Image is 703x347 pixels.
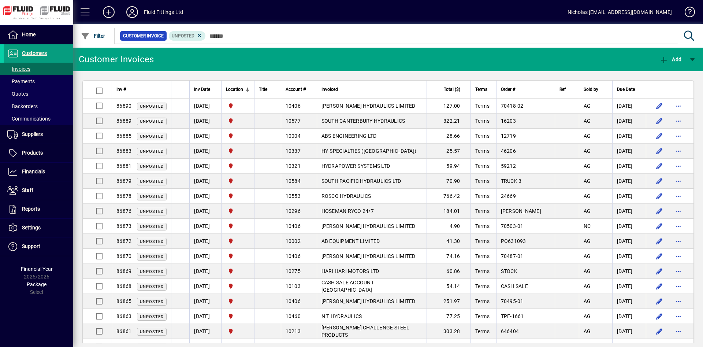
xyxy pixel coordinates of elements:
[140,194,164,199] span: Unposted
[116,313,131,319] span: 86863
[189,144,221,159] td: [DATE]
[584,313,591,319] span: AG
[584,208,591,214] span: AG
[475,163,490,169] span: Terms
[140,224,164,229] span: Unposted
[140,119,164,124] span: Unposted
[584,133,591,139] span: AG
[321,148,417,154] span: HY-SPECIALTIES ([GEOGRAPHIC_DATA])
[673,130,684,142] button: More options
[189,279,221,294] td: [DATE]
[321,223,416,229] span: [PERSON_NAME] HYDRAULICS LIMITED
[140,269,164,274] span: Unposted
[226,327,250,335] span: FLUID FITTINGS CHRISTCHURCH
[612,249,646,264] td: [DATE]
[226,237,250,245] span: FLUID FITTINGS CHRISTCHURCH
[501,118,516,124] span: 16203
[140,104,164,109] span: Unposted
[321,298,416,304] span: [PERSON_NAME] HYDRAULICS LIMITED
[116,298,131,304] span: 86865
[321,163,390,169] span: HYDRAPOWER SYSTEMS LTD
[286,313,301,319] span: 10460
[427,294,470,309] td: 251.97
[189,324,221,339] td: [DATE]
[140,179,164,184] span: Unposted
[673,250,684,262] button: More options
[654,295,665,307] button: Edit
[475,133,490,139] span: Terms
[612,324,646,339] td: [DATE]
[501,328,519,334] span: 646404
[501,268,517,274] span: STOCK
[659,56,681,62] span: Add
[116,133,131,139] span: 86885
[226,207,250,215] span: FLUID FITTINGS CHRISTCHURCH
[584,253,591,259] span: AG
[427,189,470,204] td: 766.42
[654,100,665,112] button: Edit
[427,249,470,264] td: 74.16
[226,85,250,93] div: Location
[259,85,276,93] div: Title
[475,298,490,304] span: Terms
[116,253,131,259] span: 86870
[612,189,646,204] td: [DATE]
[286,328,301,334] span: 10213
[226,222,250,230] span: FLUID FITTINGS CHRISTCHURCH
[189,234,221,249] td: [DATE]
[427,264,470,279] td: 60.86
[321,268,379,274] span: HARI HARI MOTORS LTD
[679,1,694,25] a: Knowledge Base
[612,219,646,234] td: [DATE]
[612,144,646,159] td: [DATE]
[501,313,524,319] span: TPE-1661
[673,205,684,217] button: More options
[654,325,665,337] button: Edit
[116,208,131,214] span: 86876
[321,178,401,184] span: SOUTH PACIFIC HYDRAULICS LTD
[321,253,416,259] span: [PERSON_NAME] HYDRAULICS LIMITED
[286,298,301,304] span: 10406
[568,6,672,18] div: Nicholas [EMAIL_ADDRESS][DOMAIN_NAME]
[226,192,250,200] span: FLUID FITTINGS CHRISTCHURCH
[654,115,665,127] button: Edit
[427,114,470,129] td: 322.21
[27,281,47,287] span: Package
[612,204,646,219] td: [DATE]
[612,279,646,294] td: [DATE]
[559,85,574,93] div: Ref
[4,237,73,256] a: Support
[226,252,250,260] span: FLUID FITTINGS CHRISTCHURCH
[259,85,267,93] span: Title
[475,193,490,199] span: Terms
[79,53,154,65] div: Customer Invoices
[584,298,591,304] span: AG
[617,85,635,93] span: Due Date
[612,114,646,129] td: [DATE]
[673,280,684,292] button: More options
[584,223,591,229] span: NC
[427,204,470,219] td: 184.01
[321,133,377,139] span: ABS ENGINEERING LTD
[286,283,301,289] span: 10103
[140,329,164,334] span: Unposted
[116,193,131,199] span: 86878
[189,204,221,219] td: [DATE]
[189,264,221,279] td: [DATE]
[654,175,665,187] button: Edit
[612,159,646,174] td: [DATE]
[4,112,73,125] a: Communications
[321,280,374,293] span: CASH SALE ACCOUNT [GEOGRAPHIC_DATA]
[116,178,131,184] span: 86879
[475,85,487,93] span: Terms
[226,147,250,155] span: FLUID FITTINGS CHRISTCHURCH
[286,85,306,93] span: Account #
[584,178,591,184] span: AG
[612,294,646,309] td: [DATE]
[123,32,164,40] span: Customer Invoice
[427,219,470,234] td: 4.90
[475,208,490,214] span: Terms
[4,26,73,44] a: Home
[658,53,683,66] button: Add
[189,249,221,264] td: [DATE]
